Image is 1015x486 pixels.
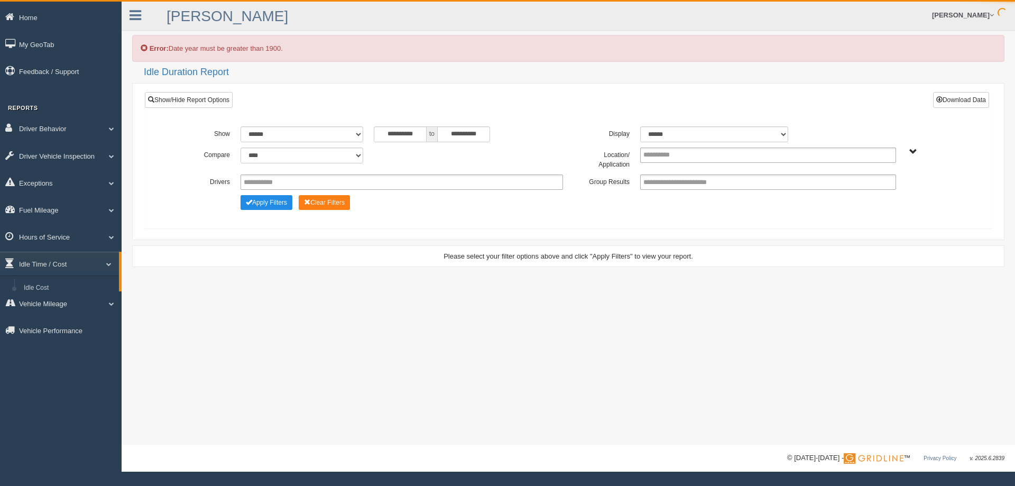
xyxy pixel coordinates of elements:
[924,455,956,461] a: Privacy Policy
[844,453,903,464] img: Gridline
[427,126,437,142] span: to
[145,92,233,108] a: Show/Hide Report Options
[132,35,1004,62] div: Date year must be greater than 1900.
[169,175,235,187] label: Drivers
[169,148,235,160] label: Compare
[150,44,169,52] b: Error:
[299,195,350,210] button: Change Filter Options
[933,92,989,108] button: Download Data
[568,175,635,187] label: Group Results
[142,251,995,261] div: Please select your filter options above and click "Apply Filters" to view your report.
[144,67,1004,78] h2: Idle Duration Report
[568,148,635,169] label: Location/ Application
[568,126,635,139] label: Display
[167,8,288,24] a: [PERSON_NAME]
[241,195,292,210] button: Change Filter Options
[787,453,1004,464] div: © [DATE]-[DATE] - ™
[19,279,119,298] a: Idle Cost
[970,455,1004,461] span: v. 2025.6.2839
[169,126,235,139] label: Show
